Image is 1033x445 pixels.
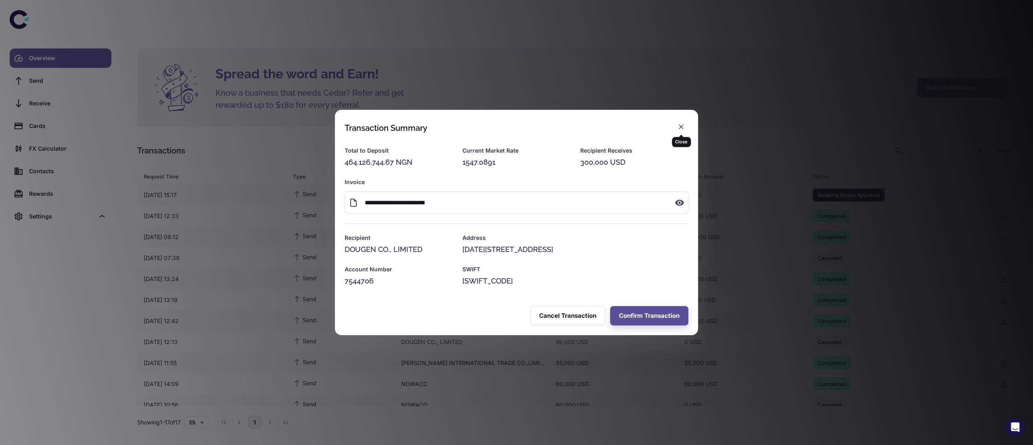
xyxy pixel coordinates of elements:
[672,137,691,147] div: Close
[345,275,453,287] div: 7544706
[345,178,688,187] h6: Invoice
[580,146,688,155] h6: Recipient Receives
[610,306,688,325] button: Confirm Transaction
[345,157,453,168] div: 464,126,744.67 NGN
[462,233,688,242] h6: Address
[345,233,453,242] h6: Recipient
[345,146,453,155] h6: Total to Deposit
[462,157,571,168] div: 1547.0891
[345,265,453,274] h6: Account Number
[462,244,688,255] div: [DATE][STREET_ADDRESS]
[345,123,427,133] div: Transaction Summary
[530,306,605,325] button: Cancel Transaction
[462,265,688,274] h6: SWIFT
[580,157,688,168] div: 300,000 USD
[1006,418,1025,437] div: Open Intercom Messenger
[462,275,688,287] div: [SWIFT_CODE]
[345,244,453,255] div: DOUGEN CO., LIMITED
[462,146,571,155] h6: Current Market Rate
